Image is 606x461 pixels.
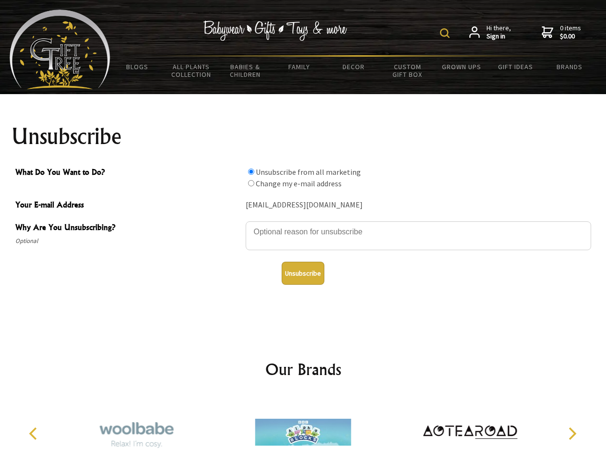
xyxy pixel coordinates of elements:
span: Why Are You Unsubscribing? [15,221,241,235]
strong: $0.00 [560,32,581,41]
span: 0 items [560,24,581,41]
a: Grown Ups [434,57,488,77]
textarea: Why Are You Unsubscribing? [246,221,591,250]
a: All Plants Collection [165,57,219,85]
img: product search [440,28,450,38]
div: [EMAIL_ADDRESS][DOMAIN_NAME] [246,198,591,213]
h1: Unsubscribe [12,125,595,148]
span: Your E-mail Address [15,199,241,213]
a: BLOGS [110,57,165,77]
strong: Sign in [487,32,511,41]
h2: Our Brands [19,358,587,381]
a: Decor [326,57,380,77]
img: Babywear - Gifts - Toys & more [203,21,347,41]
input: What Do You Want to Do? [248,169,254,175]
input: What Do You Want to Do? [248,180,254,186]
label: Unsubscribe from all marketing [256,167,361,177]
a: Gift Ideas [488,57,543,77]
a: Family [273,57,327,77]
button: Unsubscribe [282,262,324,285]
span: Hi there, [487,24,511,41]
a: Babies & Children [218,57,273,85]
a: Hi there,Sign in [469,24,511,41]
a: Brands [543,57,597,77]
a: Custom Gift Box [380,57,435,85]
button: Previous [24,423,45,444]
button: Next [561,423,582,444]
img: Babyware - Gifts - Toys and more... [10,10,110,89]
label: Change my e-mail address [256,179,342,188]
span: Optional [15,235,241,247]
a: 0 items$0.00 [542,24,581,41]
span: What Do You Want to Do? [15,166,241,180]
